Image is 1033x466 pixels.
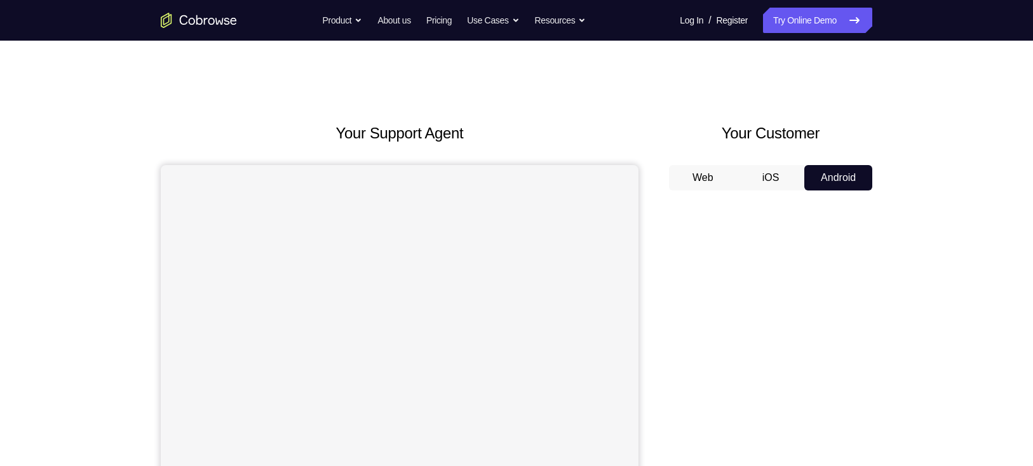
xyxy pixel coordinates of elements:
[467,8,519,33] button: Use Cases
[161,13,237,28] a: Go to the home page
[737,165,805,190] button: iOS
[708,13,711,28] span: /
[161,122,638,145] h2: Your Support Agent
[804,165,872,190] button: Android
[535,8,586,33] button: Resources
[377,8,410,33] a: About us
[669,122,872,145] h2: Your Customer
[717,8,748,33] a: Register
[426,8,452,33] a: Pricing
[680,8,703,33] a: Log In
[323,8,363,33] button: Product
[763,8,872,33] a: Try Online Demo
[669,165,737,190] button: Web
